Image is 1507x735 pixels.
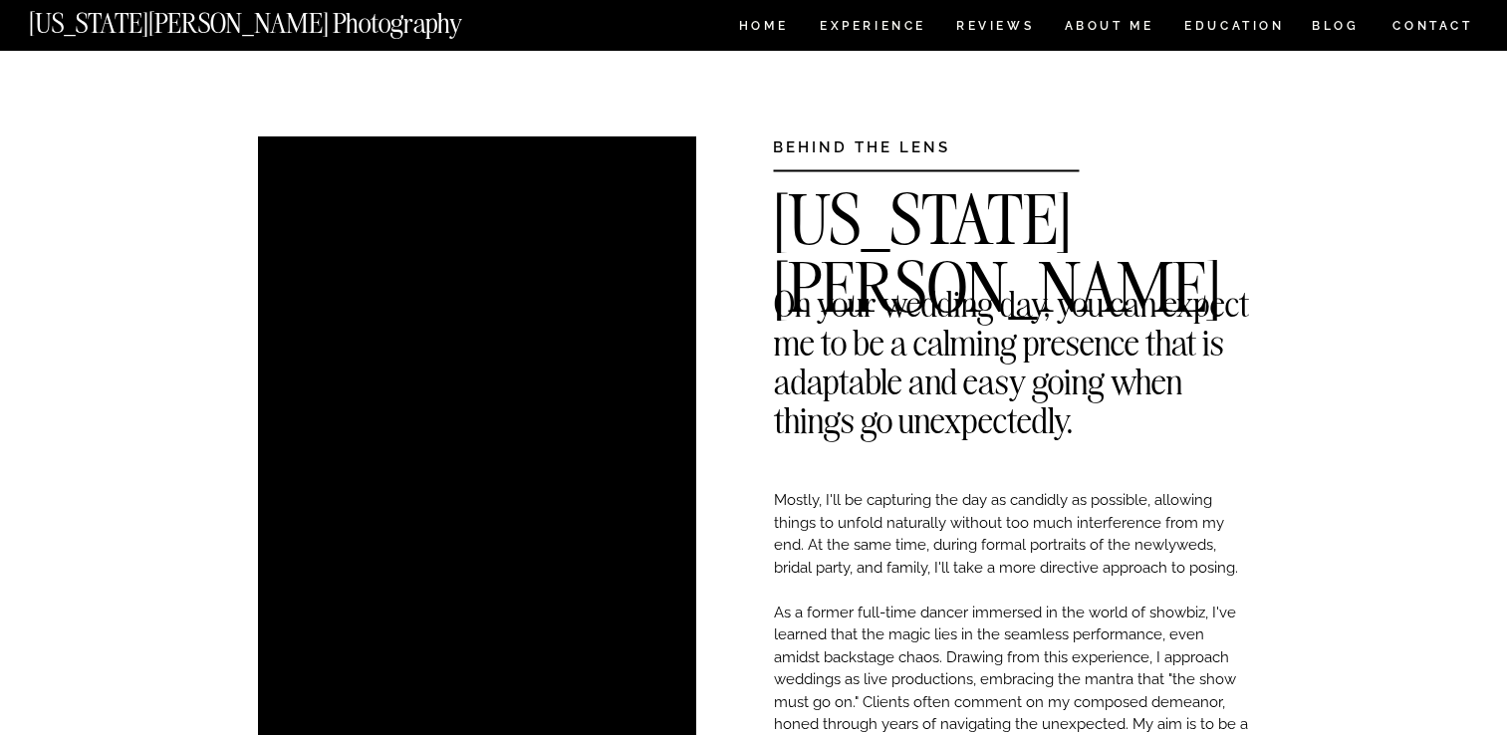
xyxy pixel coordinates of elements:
[773,136,1017,151] h3: BEHIND THE LENS
[1064,20,1154,37] a: ABOUT ME
[1391,15,1474,37] a: CONTACT
[773,186,1250,216] h2: [US_STATE][PERSON_NAME]
[774,284,1250,314] h2: On your wedding day, you can expect me to be a calming presence that is adaptable and easy going ...
[956,20,1031,37] a: REVIEWS
[735,20,792,37] a: HOME
[29,10,529,27] a: [US_STATE][PERSON_NAME] Photography
[1312,20,1360,37] a: BLOG
[820,20,924,37] a: Experience
[1182,20,1287,37] a: EDUCATION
